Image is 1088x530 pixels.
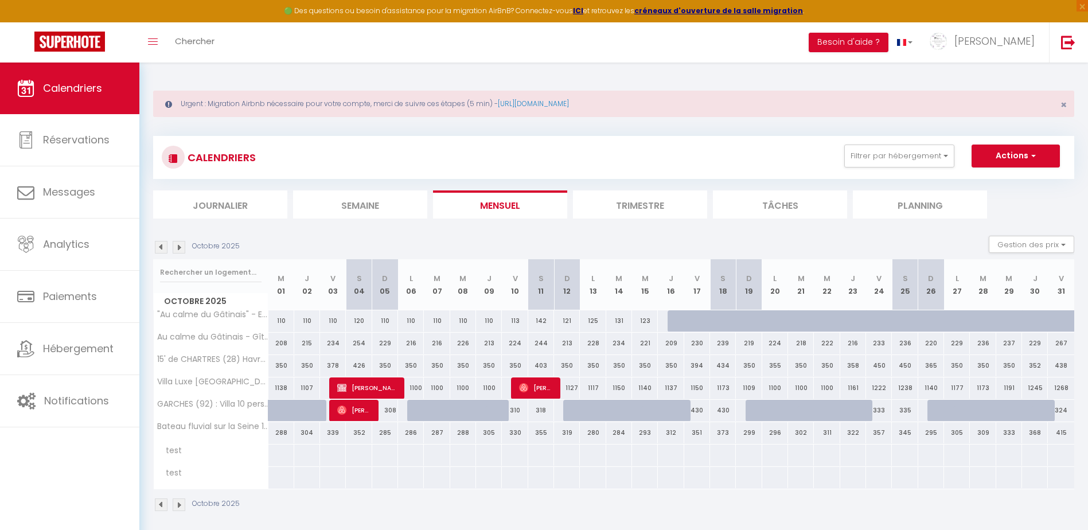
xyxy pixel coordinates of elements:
[476,310,502,332] div: 110
[528,422,554,443] div: 355
[918,333,944,354] div: 220
[684,259,710,310] th: 17
[372,310,398,332] div: 110
[424,333,450,354] div: 216
[658,333,684,354] div: 209
[866,259,892,310] th: 24
[736,377,762,399] div: 1109
[684,355,710,376] div: 394
[519,377,553,399] span: [PERSON_NAME]
[606,355,632,376] div: 350
[954,34,1035,48] span: [PERSON_NAME]
[528,310,554,332] div: 142
[192,498,240,509] p: Octobre 2025
[498,99,569,108] a: [URL][DOMAIN_NAME]
[606,422,632,443] div: 284
[153,190,287,219] li: Journalier
[554,310,580,332] div: 121
[43,289,97,303] span: Paiements
[268,310,294,332] div: 110
[580,333,606,354] div: 228
[1060,100,1067,110] button: Close
[970,333,996,354] div: 236
[43,341,114,356] span: Hébergement
[153,91,1074,117] div: Urgent : Migration Airbnb nécessaire pour votre compte, merci de suivre ces étapes (5 min) -
[268,259,294,310] th: 01
[155,467,198,480] span: test
[294,377,320,399] div: 1107
[944,259,970,310] th: 27
[1022,355,1048,376] div: 352
[554,333,580,354] div: 213
[573,6,583,15] a: ICI
[642,273,649,284] abbr: M
[580,259,606,310] th: 13
[606,333,632,354] div: 234
[632,355,658,376] div: 350
[1048,355,1074,376] div: 438
[43,81,102,95] span: Calendriers
[866,422,892,443] div: 357
[398,259,424,310] th: 06
[564,273,570,284] abbr: D
[736,333,762,354] div: 219
[459,273,466,284] abbr: M
[773,273,777,284] abbr: L
[293,190,427,219] li: Semaine
[824,273,830,284] abbr: M
[788,355,814,376] div: 350
[1061,35,1075,49] img: logout
[788,259,814,310] th: 21
[866,333,892,354] div: 233
[43,237,89,251] span: Analytics
[615,273,622,284] abbr: M
[9,5,44,39] button: Ouvrir le widget de chat LiveChat
[34,32,105,52] img: Super Booking
[160,262,262,283] input: Rechercher un logement...
[866,355,892,376] div: 450
[539,273,544,284] abbr: S
[294,310,320,332] div: 110
[710,400,736,421] div: 430
[970,259,996,310] th: 28
[996,355,1022,376] div: 350
[1022,422,1048,443] div: 368
[268,333,294,354] div: 208
[632,377,658,399] div: 1140
[736,259,762,310] th: 19
[433,190,567,219] li: Mensuel
[918,259,944,310] th: 26
[788,377,814,399] div: 1100
[1033,273,1038,284] abbr: J
[798,273,805,284] abbr: M
[892,422,918,443] div: 345
[1048,422,1074,443] div: 415
[476,377,502,399] div: 1100
[606,310,632,332] div: 131
[528,400,554,421] div: 318
[528,259,554,310] th: 11
[155,310,270,319] span: "Au calme du Gâtinais" - Escapade à deux
[814,333,840,354] div: 222
[424,310,450,332] div: 110
[1059,273,1064,284] abbr: V
[450,333,476,354] div: 226
[502,400,528,421] div: 310
[554,422,580,443] div: 319
[155,445,198,457] span: test
[346,310,372,332] div: 120
[972,145,1060,167] button: Actions
[788,422,814,443] div: 302
[450,355,476,376] div: 350
[450,422,476,443] div: 288
[814,422,840,443] div: 311
[294,422,320,443] div: 304
[980,273,986,284] abbr: M
[185,145,256,170] h3: CALENDRIERS
[1048,400,1074,421] div: 324
[450,310,476,332] div: 110
[996,333,1022,354] div: 237
[382,273,388,284] abbr: D
[710,333,736,354] div: 239
[580,355,606,376] div: 350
